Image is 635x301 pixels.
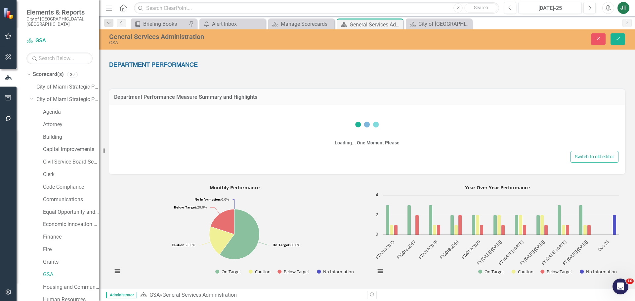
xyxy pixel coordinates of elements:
[43,246,99,253] a: Fire
[566,225,570,235] path: FY 2023-2024, 1. Below Target.
[429,205,433,235] path: FY2017-2018, 3. On Target.
[626,279,634,284] span: 10
[540,215,544,235] path: FY 2022-2023, 2. Caution.
[109,33,399,40] div: General Services Administration
[43,171,99,178] a: Clerk
[497,215,501,235] path: FY 2020-2021, 2. Caution.
[33,71,64,78] a: Scorecard(s)
[386,205,603,235] g: On Target, bar series 1 of 4 with 11 bars.
[43,183,99,191] a: Code Compliance
[540,269,572,275] button: Show Below Target
[394,225,398,235] path: FY2014-2015, 1. Below Target.
[201,20,264,28] a: Alert Inbox
[162,292,237,298] div: General Services Administration
[335,139,400,146] div: Loading... One Moment Please
[43,283,99,291] a: Housing and Community Development
[519,239,546,266] text: FY [DATE]-[DATE]
[464,3,497,13] button: Search
[437,225,441,235] path: FY2017-2018, 1. Below Target.
[43,271,99,279] a: GSA
[194,197,229,202] text: 0.0%
[579,205,583,235] path: FY 2024-2025, 3. On Target.
[273,243,290,247] tspan: On Target:
[134,2,499,14] input: Search ClearPoint...
[597,239,610,252] text: Dec-25
[372,182,622,282] svg: Interactive chart
[474,5,488,10] span: Search
[518,2,582,14] button: [DATE]-25
[215,269,241,275] button: Show On Target
[26,16,93,27] small: City of [GEOGRAPHIC_DATA], [GEOGRAPHIC_DATA]
[521,4,579,12] div: [DATE]-25
[109,40,399,45] div: GSA
[515,215,519,235] path: FY 2021-2022, 2. On Target.
[149,292,160,298] a: GSA
[106,292,137,298] span: Administrator
[249,269,271,275] button: Show Caution
[617,2,629,14] button: JT
[417,239,439,260] text: FY2017-2018
[67,72,78,77] div: 39
[562,225,566,235] path: FY 2023-2024, 1. Caution.
[497,239,525,266] text: FY [DATE]-[DATE]
[519,215,523,235] path: FY 2021-2022, 2. Caution.
[26,8,93,16] span: Elements & Reports
[220,209,259,259] path: On Target, 3.
[540,239,568,266] text: FY [DATE]-[DATE]
[399,215,616,235] g: No Information, bar series 4 of 4 with 11 bars.
[43,146,99,153] a: Capital Improvements
[43,221,99,228] a: Economic Innovation and Development
[407,20,470,28] a: City of [GEOGRAPHIC_DATA]
[476,215,480,235] path: FY2019-2020, 2. Caution.
[43,108,99,116] a: Agenda
[536,215,540,235] path: FY 2022-2023, 2. On Target.
[210,184,260,191] text: Monthly Performance
[571,151,618,163] button: Switch to old editor
[43,196,99,204] a: Communications
[418,20,470,28] div: City of [GEOGRAPHIC_DATA]
[472,215,476,235] path: FY2019-2020, 2. On Target.
[376,267,385,276] button: View chart menu, Year Over Year Performance
[580,269,616,275] button: Show No Information
[277,269,310,275] button: Show Below Target
[523,225,527,235] path: FY 2021-2022, 1. Below Target.
[114,94,620,100] h3: Department Performance Measure Summary and Highlights
[501,225,505,235] path: FY 2020-2021, 1. Below Target.
[376,211,378,217] text: 2
[273,243,300,247] text: 60.0%
[613,279,628,294] iframe: Intercom live chat
[394,215,612,235] g: Below Target, bar series 3 of 4 with 11 bars.
[544,225,548,235] path: FY 2022-2023, 1. Below Target.
[458,215,462,235] path: FY2018-2019, 2. Below Target.
[212,20,264,28] div: Alert Inbox
[211,209,234,234] path: Below Target, 1.
[174,205,207,209] text: 20.0%
[415,215,419,235] path: FY2016-2017, 2. Below Target.
[480,225,484,235] path: FY2019-2020, 1. Below Target.
[372,182,625,282] div: Year Over Year Performance. Highcharts interactive chart.
[350,20,402,29] div: General Services Administration
[374,239,396,260] text: FY2014-2015
[407,205,411,235] path: FY2016-2017, 3. On Target.
[172,243,195,247] text: 20.0%
[317,269,354,275] button: Show No Information
[109,182,360,282] svg: Interactive chart
[36,96,99,103] a: City of Miami Strategic Plan (NEW)
[26,53,93,64] input: Search Below...
[43,233,99,241] a: Finance
[109,62,198,68] strong: DEPARTMENT PERFORMANCE
[132,20,187,28] a: Briefing Books
[478,269,504,275] button: Show On Target
[390,225,394,235] path: FY2014-2015, 1. Caution.
[3,7,15,19] img: ClearPoint Strategy
[454,225,458,235] path: FY2018-2019, 1. Caution.
[43,133,99,141] a: Building
[465,184,530,191] text: Year Over Year Performance
[109,182,362,282] div: Monthly Performance. Highcharts interactive chart.
[26,37,93,45] a: GSA
[476,239,503,266] text: FY [DATE]-[DATE]
[113,267,122,276] button: View chart menu, Monthly Performance
[460,239,482,260] text: FY2019-2020
[209,227,234,254] path: Caution, 1.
